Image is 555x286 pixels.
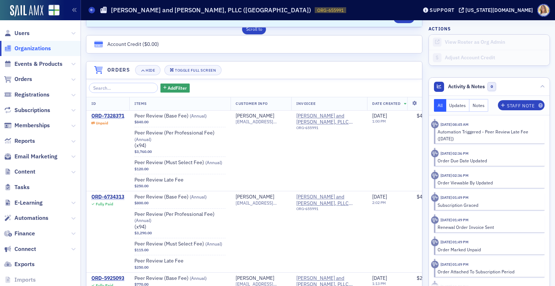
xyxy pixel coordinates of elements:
time: 1:00 PM [372,119,386,124]
a: Peer Review (Base Fee) (Annual) [134,113,225,119]
span: Peer Review (Per Professional Fee) [134,211,225,224]
div: Order Viewable By Updated [438,179,540,186]
a: ORD-6734313 [91,194,124,200]
div: ORG-655991 [296,125,362,133]
time: 5/1/2025 02:36 PM [440,151,469,156]
span: Peer Review (Must Select Fee) [134,159,225,166]
button: All [434,99,446,112]
span: Finance [14,230,35,238]
a: Peer Review (Base Fee) (Annual) [134,194,225,200]
a: Peer Review Late Fee [134,258,225,264]
span: [EMAIL_ADDRESS][DOMAIN_NAME] [236,200,286,206]
span: Profile [537,4,550,17]
span: ( Annual ) [190,275,207,281]
span: Memberships [14,121,50,129]
div: Automation Triggered - Peer Review Late Fee ([DATE]) [438,128,540,142]
span: Users [14,29,30,37]
span: $115.00 [134,248,149,252]
time: 2:02 PM [372,200,386,205]
a: View Homepage [43,5,60,17]
time: 5/1/2025 01:49 PM [440,195,469,200]
span: Watkins, Ward and Stafford, PLLC (West Point) [296,113,362,125]
div: Fully Paid [96,202,113,206]
span: ORG-655991 [317,7,344,13]
h4: Orders [107,66,130,74]
img: SailAMX [10,5,43,17]
span: Subscriptions [14,106,50,114]
button: Updates [446,99,470,112]
a: Connect [4,245,36,253]
div: Adjust Account Credit [445,55,546,61]
span: $3,290.00 [134,231,152,235]
a: [PERSON_NAME] and [PERSON_NAME], PLLC ([GEOGRAPHIC_DATA]) [296,194,362,206]
div: Order Due Date Updated [438,157,540,164]
a: Imports [4,276,36,284]
a: [PERSON_NAME] [236,113,274,119]
span: $2,770.00 [417,275,440,281]
span: $0.00 [144,41,157,47]
div: Activity [431,172,439,179]
span: Peer Review (Per Professional Fee) [134,130,225,142]
button: Toggle Full Screen [164,65,221,75]
span: Events & Products [14,60,63,68]
a: Organizations [4,44,51,52]
span: $800.00 [134,201,149,205]
img: SailAMX [48,5,60,16]
div: Activity [431,150,439,157]
span: Connect [14,245,36,253]
span: Watkins, Ward and Stafford, PLLC (West Point) [296,194,362,206]
a: Peer Review (Must Select Fee) (Annual) [134,159,225,166]
span: [DATE] [372,112,387,119]
div: Activity [431,216,439,224]
a: ORD-7328371 [91,113,124,119]
a: Peer Review Late Fee [134,177,225,183]
a: [PERSON_NAME] [236,275,274,282]
a: Peer Review (Per Professional Fee) (Annual)(x94) [134,130,225,149]
h1: [PERSON_NAME] and [PERSON_NAME], PLLC ([GEOGRAPHIC_DATA]) [111,6,311,14]
span: Exports [14,260,35,268]
span: Date Created [372,101,400,106]
span: Items [134,101,147,106]
span: Invoicee [296,101,315,106]
span: Peer Review (Base Fee) [134,113,225,119]
a: Memberships [4,121,50,129]
div: [US_STATE][DOMAIN_NAME] [465,7,533,13]
a: Email Marketing [4,153,57,161]
span: [DATE] [372,275,387,281]
a: Automations [4,214,48,222]
button: Notes [469,99,488,112]
span: Watkins, Ward and Stafford, PLLC (West Point) [296,194,362,214]
button: Staff Note [498,100,545,110]
button: [US_STATE][DOMAIN_NAME] [459,8,535,13]
span: $250.00 [134,184,149,188]
a: Users [4,29,30,37]
a: ORD-5925093 [91,275,124,282]
time: 1:13 PM [372,281,386,286]
span: Peer Review (Base Fee) [134,275,225,282]
span: ( Annual ) [205,159,222,165]
span: Tasks [14,183,30,191]
span: 0 [487,82,496,91]
span: ( Annual ) [190,194,207,200]
span: ( Annual ) [134,136,151,142]
a: Peer Review (Per Professional Fee) (Annual)(x94) [134,211,225,230]
a: Subscriptions [4,106,50,114]
a: Events & Products [4,60,63,68]
span: Reports [14,137,35,145]
span: Content [14,168,35,176]
span: [DATE] [372,193,387,200]
div: Activity [431,261,439,268]
a: Peer Review (Base Fee) (Annual) [134,275,225,282]
span: ( Annual ) [134,217,151,223]
div: Hide [146,68,155,72]
span: Automations [14,214,48,222]
a: Finance [4,230,35,238]
span: [EMAIL_ADDRESS][DOMAIN_NAME] [236,119,286,124]
div: Renewal Order Invoice Sent [438,224,540,230]
span: $840.00 [134,120,149,124]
